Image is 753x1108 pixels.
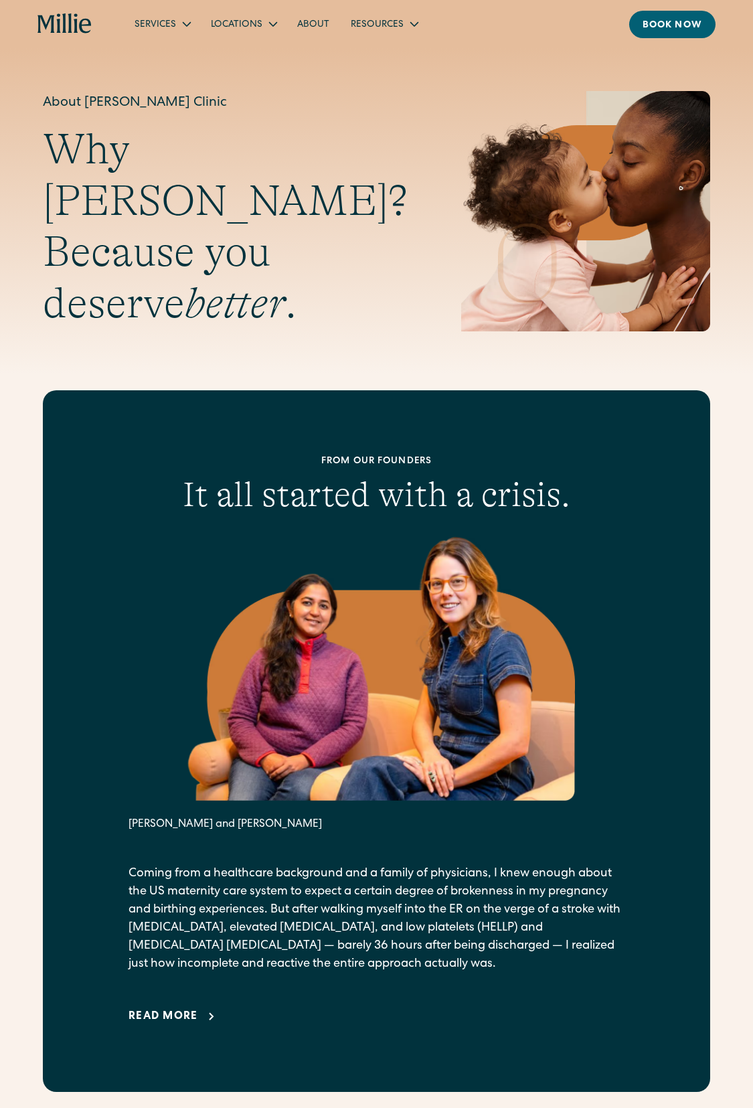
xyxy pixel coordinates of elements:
h2: It all started with a crisis. [129,474,624,516]
p: Coming from a healthcare background and a family of physicians, I knew enough about the US matern... [129,865,624,973]
div: From our founders [129,455,624,469]
div: Locations [200,13,286,35]
h2: Why [PERSON_NAME]? Because you deserve . [43,124,408,329]
div: Services [124,13,200,35]
img: Two women sitting on a couch, representing a welcoming and supportive environment in maternity an... [178,532,575,801]
a: About [286,13,340,35]
div: Resources [351,18,404,32]
a: home [37,13,91,34]
div: Locations [211,18,262,32]
div: [PERSON_NAME] and [PERSON_NAME] [129,817,624,833]
div: Resources [340,13,428,35]
a: Read more [129,1009,220,1025]
img: Mother and baby sharing a kiss, highlighting the emotional bond and nurturing care at the heart o... [461,91,710,331]
h1: About [PERSON_NAME] Clinic [43,93,408,113]
div: Read more [129,1009,198,1025]
a: Book now [629,11,716,38]
em: better [185,279,285,327]
div: Book now [643,19,702,33]
div: Services [135,18,176,32]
